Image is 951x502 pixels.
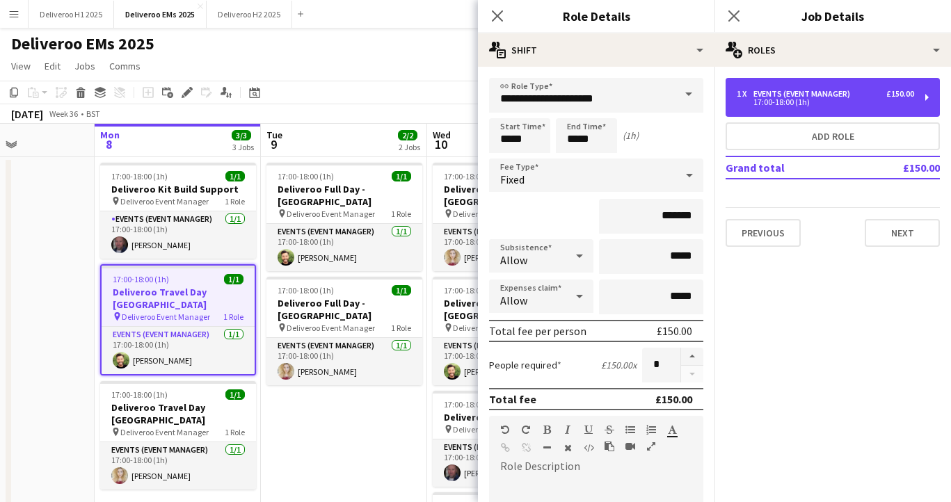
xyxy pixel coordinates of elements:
[100,442,256,489] app-card-role: Events (Event Manager)1/117:00-18:00 (1h)[PERSON_NAME]
[266,183,422,208] h3: Deliveroo Full Day - [GEOGRAPHIC_DATA]
[109,60,141,72] span: Comms
[391,209,411,219] span: 1 Role
[232,142,254,152] div: 3 Jobs
[100,381,256,489] app-job-card: 17:00-18:00 (1h)1/1Deliveroo Travel Day [GEOGRAPHIC_DATA] Deliveroo Event Manager1 RoleEvents (Ev...
[646,441,656,452] button: Fullscreen
[114,1,207,28] button: Deliveroo EMs 2025
[399,142,420,152] div: 2 Jobs
[726,219,801,247] button: Previous
[102,286,255,311] h3: Deliveroo Travel Day [GEOGRAPHIC_DATA]
[500,293,527,307] span: Allow
[521,424,531,435] button: Redo
[74,60,95,72] span: Jobs
[681,348,703,366] button: Increase
[225,196,245,207] span: 1 Role
[287,209,375,219] span: Deliveroo Event Manager
[667,424,677,435] button: Text Color
[111,389,168,400] span: 17:00-18:00 (1h)
[120,427,209,437] span: Deliveroo Event Manager
[69,57,101,75] a: Jobs
[100,183,256,195] h3: Deliveroo Kit Build Support
[11,107,43,121] div: [DATE]
[102,327,255,374] app-card-role: Events (Event Manager)1/117:00-18:00 (1h)[PERSON_NAME]
[433,224,589,271] app-card-role: Events (Event Manager)1/117:00-18:00 (1h)[PERSON_NAME]
[489,392,536,406] div: Total fee
[601,359,637,371] div: £150.00 x
[111,171,168,181] span: 17:00-18:00 (1h)
[225,389,245,400] span: 1/1
[444,399,500,410] span: 17:00-18:00 (1h)
[646,424,656,435] button: Ordered List
[224,274,243,284] span: 1/1
[605,424,614,435] button: Strikethrough
[886,89,914,99] div: £150.00
[225,427,245,437] span: 1 Role
[11,60,31,72] span: View
[625,441,635,452] button: Insert video
[113,274,169,284] span: 17:00-18:00 (1h)
[605,441,614,452] button: Paste as plain text
[478,33,714,67] div: Shift
[266,224,422,271] app-card-role: Events (Event Manager)1/117:00-18:00 (1h)[PERSON_NAME]
[478,7,714,25] h3: Role Details
[266,277,422,385] app-job-card: 17:00-18:00 (1h)1/1Deliveroo Full Day - [GEOGRAPHIC_DATA] Deliveroo Event Manager1 RoleEvents (Ev...
[287,323,375,333] span: Deliveroo Event Manager
[584,424,593,435] button: Underline
[223,311,243,322] span: 1 Role
[39,57,66,75] a: Edit
[86,108,100,119] div: BST
[266,163,422,271] app-job-card: 17:00-18:00 (1h)1/1Deliveroo Full Day - [GEOGRAPHIC_DATA] Deliveroo Event Manager1 RoleEvents (Ev...
[278,171,334,181] span: 17:00-18:00 (1h)
[433,391,589,487] app-job-card: 17:00-18:00 (1h)1/1Deliveroo Travel Day Deliveroo Event Manager1 RoleEvents (Event Manager)1/117:...
[625,424,635,435] button: Unordered List
[433,439,589,487] app-card-role: Events (Event Manager)1/117:00-18:00 (1h)[PERSON_NAME]
[433,411,589,423] h3: Deliveroo Travel Day
[225,171,245,181] span: 1/1
[122,311,210,322] span: Deliveroo Event Manager
[737,89,753,99] div: 1 x
[100,129,120,141] span: Mon
[100,163,256,259] app-job-card: 17:00-18:00 (1h)1/1Deliveroo Kit Build Support Deliveroo Event Manager1 RoleEvents (Event Manager...
[11,33,154,54] h1: Deliveroo EMs 2025
[453,209,541,219] span: Deliveroo Event Manager
[433,338,589,385] app-card-role: Events (Event Manager)1/117:00-18:00 (1h)[PERSON_NAME]
[29,1,114,28] button: Deliveroo H1 2025
[563,424,573,435] button: Italic
[453,323,541,333] span: Deliveroo Event Manager
[542,424,552,435] button: Bold
[278,285,334,295] span: 17:00-18:00 (1h)
[500,253,527,267] span: Allow
[726,156,857,179] td: Grand total
[120,196,209,207] span: Deliveroo Event Manager
[657,324,692,338] div: £150.00
[398,130,417,140] span: 2/2
[392,171,411,181] span: 1/1
[857,156,940,179] td: £150.00
[45,60,61,72] span: Edit
[500,424,510,435] button: Undo
[433,297,589,322] h3: Deliveroo Full Day - [GEOGRAPHIC_DATA]
[444,171,500,181] span: 17:00-18:00 (1h)
[266,338,422,385] app-card-role: Events (Event Manager)1/117:00-18:00 (1h)[PERSON_NAME]
[100,211,256,259] app-card-role: Events (Event Manager)1/117:00-18:00 (1h)[PERSON_NAME]
[753,89,856,99] div: Events (Event Manager)
[865,219,940,247] button: Next
[489,359,561,371] label: People required
[433,129,451,141] span: Wed
[100,401,256,426] h3: Deliveroo Travel Day [GEOGRAPHIC_DATA]
[433,277,589,385] div: 17:00-18:00 (1h)1/1Deliveroo Full Day - [GEOGRAPHIC_DATA] Deliveroo Event Manager1 RoleEvents (Ev...
[266,297,422,322] h3: Deliveroo Full Day - [GEOGRAPHIC_DATA]
[100,264,256,375] app-job-card: 17:00-18:00 (1h)1/1Deliveroo Travel Day [GEOGRAPHIC_DATA] Deliveroo Event Manager1 RoleEvents (Ev...
[714,7,951,25] h3: Job Details
[433,163,589,271] app-job-card: 17:00-18:00 (1h)1/1Deliveroo Full Day - [GEOGRAPHIC_DATA] Deliveroo Event Manager1 RoleEvents (Ev...
[6,57,36,75] a: View
[433,183,589,208] h3: Deliveroo Full Day - [GEOGRAPHIC_DATA]
[98,136,120,152] span: 8
[542,442,552,453] button: Horizontal Line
